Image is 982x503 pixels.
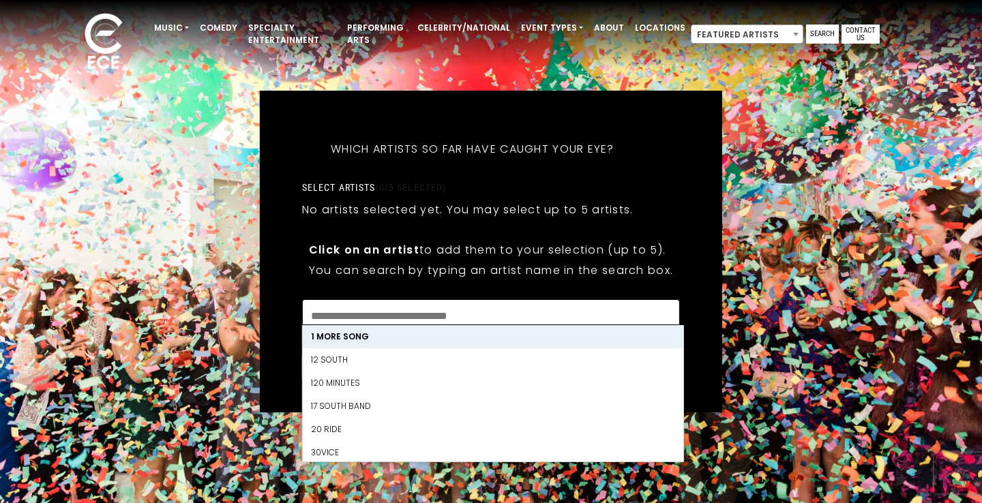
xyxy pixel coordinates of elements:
a: Celebrity/National [412,16,516,40]
span: Featured Artists [691,25,803,44]
a: About [589,16,629,40]
a: Locations [629,16,691,40]
p: You can search by typing an artist name in the search box. [309,262,673,279]
li: 12 South [303,348,683,371]
li: 30Vice [303,441,683,464]
img: ece_new_logo_whitev2-1.png [70,10,138,76]
a: Specialty Entertainment [243,16,342,52]
strong: Click on an artist [309,242,419,258]
label: Select artists [302,181,446,194]
a: Comedy [194,16,243,40]
li: 17 South Band [303,395,683,418]
textarea: Search [311,308,671,320]
h5: Which artists so far have caught your eye? [302,125,643,174]
a: Contact Us [842,25,880,44]
span: Featured Artists [691,25,803,44]
span: (0/5 selected) [376,182,447,193]
a: Music [149,16,194,40]
p: to add them to your selection (up to 5). [309,241,673,258]
p: No artists selected yet. You may select up to 5 artists. [302,201,634,218]
li: 20 Ride [303,418,683,441]
a: Performing Arts [342,16,412,52]
a: Event Types [516,16,589,40]
li: 1 More Song [303,325,683,348]
li: 120 Minutes [303,371,683,395]
a: Search [806,25,839,44]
